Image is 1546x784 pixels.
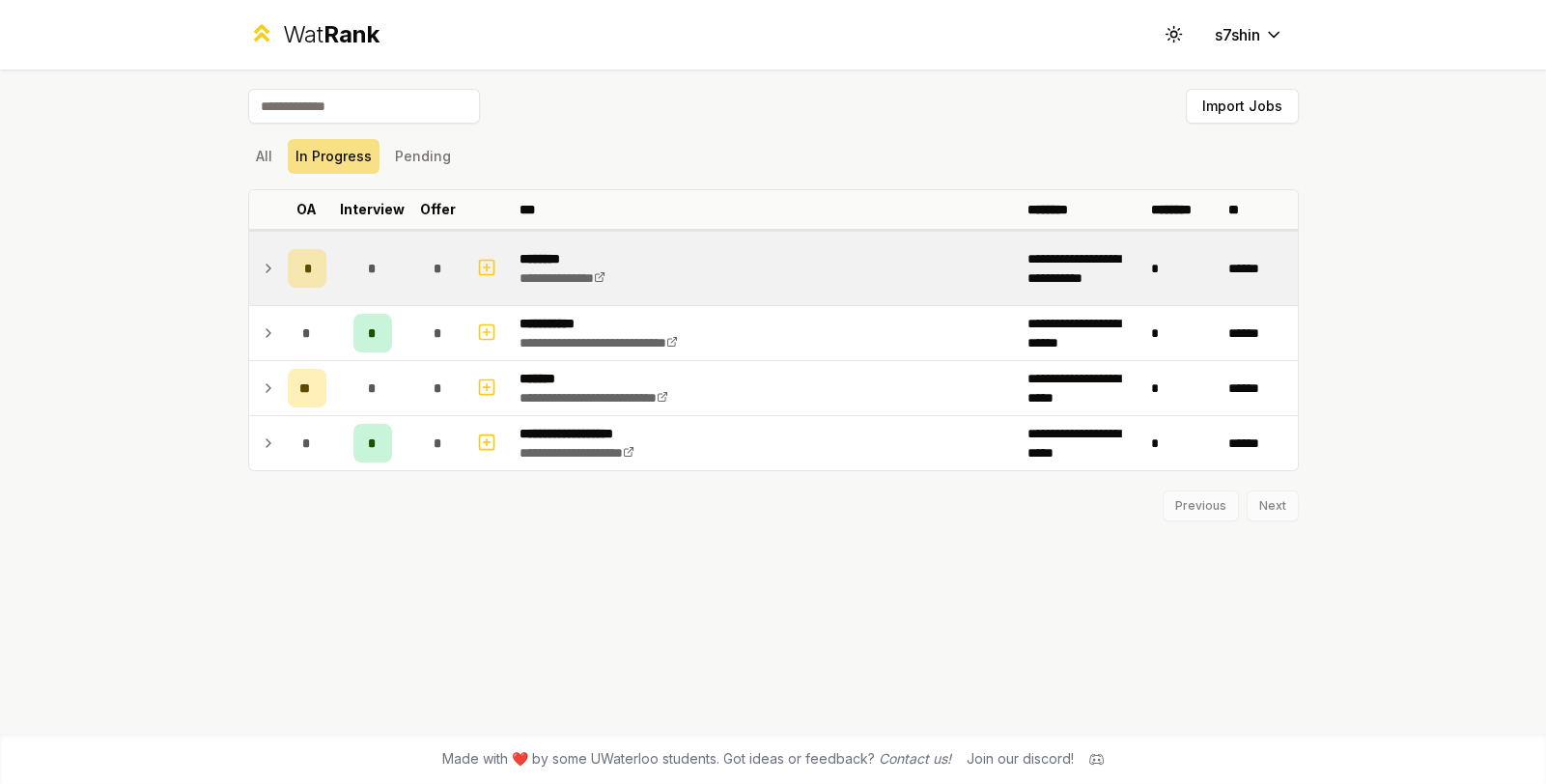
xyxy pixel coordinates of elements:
a: Contact us! [879,750,951,767]
span: s7shin [1215,23,1260,46]
p: Interview [340,200,405,219]
button: All [248,139,280,174]
button: s7shin [1199,17,1299,52]
button: In Progress [288,139,379,174]
button: Import Jobs [1186,89,1299,124]
p: Offer [420,200,456,219]
div: Wat [283,19,379,50]
div: Join our discord! [967,749,1074,769]
span: Made with ❤️ by some UWaterloo students. Got ideas or feedback? [442,749,951,769]
p: OA [296,200,317,219]
span: Rank [323,20,379,48]
button: Pending [387,139,459,174]
a: WatRank [248,19,380,50]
